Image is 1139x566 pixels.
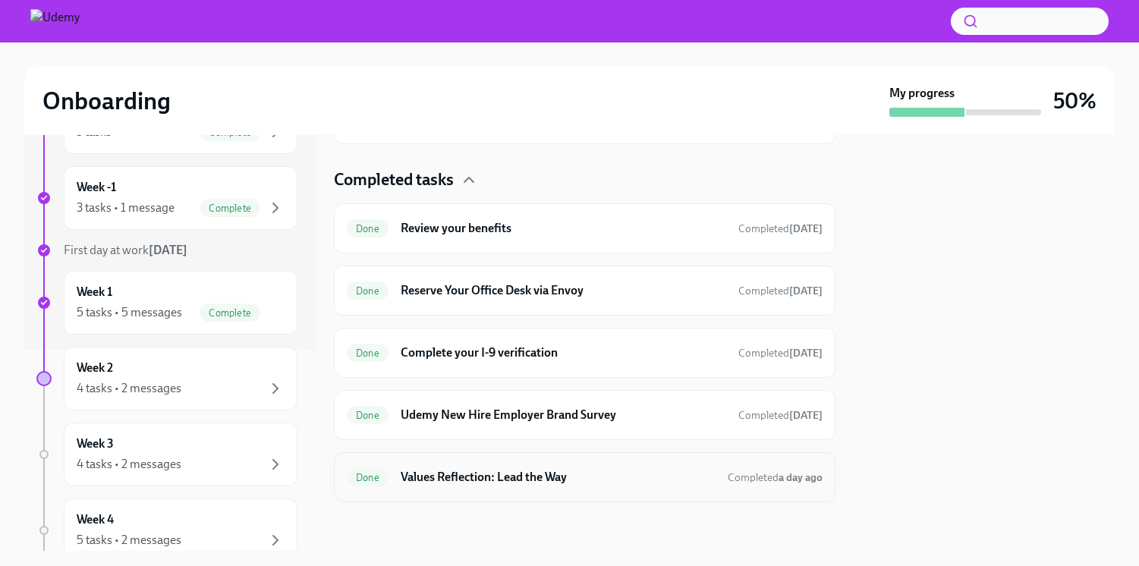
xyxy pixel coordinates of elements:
span: Completed [738,222,823,235]
h6: Values Reflection: Lead the Way [401,469,716,486]
h6: Week -1 [77,179,116,196]
a: Week 24 tasks • 2 messages [36,347,297,410]
a: DoneReview your benefitsCompleted[DATE] [347,216,823,241]
h6: Reserve Your Office Desk via Envoy [401,282,726,299]
strong: [DATE] [789,222,823,235]
div: 4 tasks • 2 messages [77,380,181,397]
span: August 17th, 2025 19:27 [728,470,823,485]
a: Week 15 tasks • 5 messagesComplete [36,271,297,335]
span: Done [347,285,389,297]
h6: Week 4 [77,511,114,528]
span: First day at work [64,243,187,257]
a: Week 45 tasks • 2 messages [36,498,297,562]
h3: 50% [1053,87,1097,115]
strong: My progress [889,85,955,102]
img: Udemy [30,9,80,33]
strong: [DATE] [789,409,823,422]
a: First day at work[DATE] [36,242,297,259]
strong: [DATE] [789,285,823,297]
h2: Onboarding [42,86,171,116]
div: Completed tasks [334,168,835,191]
a: DoneReserve Your Office Desk via EnvoyCompleted[DATE] [347,278,823,303]
div: 3 tasks • 1 message [77,200,175,216]
span: Completed [738,347,823,360]
div: 5 tasks • 5 messages [77,304,182,321]
strong: [DATE] [149,243,187,257]
span: August 11th, 2025 11:44 [738,346,823,360]
a: DoneValues Reflection: Lead the WayCompleteda day ago [347,465,823,489]
a: Week 34 tasks • 2 messages [36,423,297,486]
span: Completed [728,471,823,484]
a: DoneComplete your I-9 verificationCompleted[DATE] [347,341,823,365]
span: August 13th, 2025 10:45 [738,408,823,423]
h6: Udemy New Hire Employer Brand Survey [401,407,726,423]
div: 5 tasks • 2 messages [77,532,181,549]
div: 4 tasks • 2 messages [77,456,181,473]
span: Completed [738,409,823,422]
h6: Complete your I-9 verification [401,344,726,361]
span: Done [347,347,389,359]
span: Complete [200,307,260,319]
h4: Completed tasks [334,168,454,191]
strong: [DATE] [789,347,823,360]
span: July 28th, 2025 16:27 [738,222,823,236]
span: Done [347,472,389,483]
span: Done [347,223,389,234]
h6: Week 1 [77,284,112,300]
a: Week -13 tasks • 1 messageComplete [36,166,297,230]
a: DoneUdemy New Hire Employer Brand SurveyCompleted[DATE] [347,403,823,427]
span: Complete [200,203,260,214]
h6: Week 2 [77,360,113,376]
span: August 13th, 2025 10:16 [738,284,823,298]
span: Done [347,410,389,421]
h6: Week 3 [77,436,114,452]
strong: a day ago [779,471,823,484]
span: Completed [738,285,823,297]
h6: Review your benefits [401,220,726,237]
